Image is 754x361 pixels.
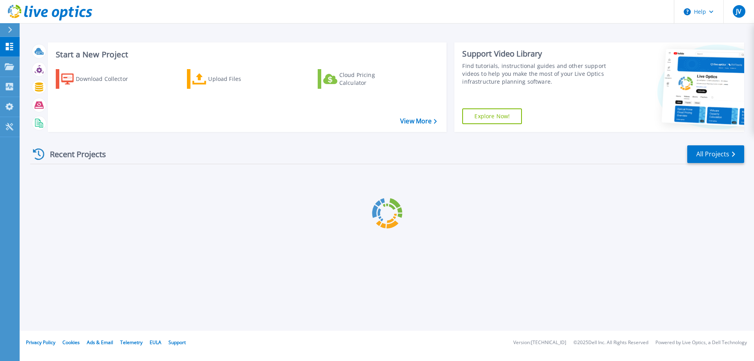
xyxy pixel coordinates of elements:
a: Cookies [62,339,80,346]
div: Upload Files [208,71,271,87]
div: Support Video Library [462,49,610,59]
a: All Projects [687,145,744,163]
a: Download Collector [56,69,143,89]
li: © 2025 Dell Inc. All Rights Reserved [573,340,648,345]
li: Version: [TECHNICAL_ID] [513,340,566,345]
a: Explore Now! [462,108,522,124]
div: Download Collector [76,71,139,87]
a: Ads & Email [87,339,113,346]
a: Upload Files [187,69,275,89]
a: Privacy Policy [26,339,55,346]
span: JV [736,8,741,15]
a: Support [168,339,186,346]
div: Cloud Pricing Calculator [339,71,402,87]
a: View More [400,117,437,125]
a: Telemetry [120,339,143,346]
h3: Start a New Project [56,50,437,59]
a: Cloud Pricing Calculator [318,69,405,89]
div: Recent Projects [30,145,117,164]
li: Powered by Live Optics, a Dell Technology [655,340,747,345]
div: Find tutorials, instructional guides and other support videos to help you make the most of your L... [462,62,610,86]
a: EULA [150,339,161,346]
